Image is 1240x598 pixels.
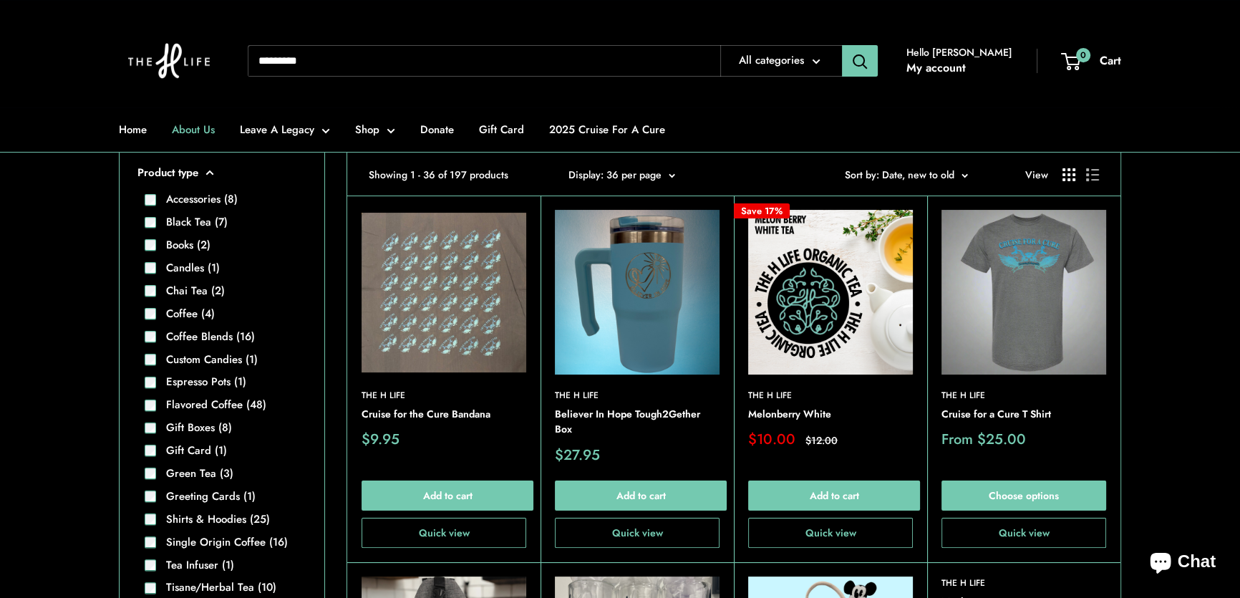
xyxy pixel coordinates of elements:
a: The H Life [362,389,526,402]
span: $9.95 [362,433,399,447]
label: Flavored Coffee (48) [156,397,266,413]
label: Coffee Blends (16) [156,329,255,345]
button: Display: 36 per page [568,165,675,184]
label: Green Tea (3) [156,466,233,482]
label: Black Tea (7) [156,214,228,231]
a: Leave A Legacy [240,120,330,140]
label: Chai Tea (2) [156,283,225,299]
span: Display: 36 per page [568,168,662,182]
a: Shop [355,120,395,140]
inbox-online-store-chat: Shopify online store chat [1137,540,1229,587]
label: Espresso Pots (1) [156,374,246,390]
span: Hello [PERSON_NAME] [906,43,1012,62]
a: Believer In Hope Tough2Gether BoxBeliever In Hope Tough2Gether Box [555,210,720,375]
a: The H Life [748,389,913,402]
button: Display products as grid [1062,168,1075,181]
a: About Us [172,120,215,140]
button: Search [842,45,878,77]
label: Shirts & Hoodies (25) [156,511,270,528]
a: Melonberry WhiteMelonberry White [748,210,913,375]
a: Cruise for a Cure T Shirt [941,407,1106,423]
a: Believer In Hope Tough2Gether Box [555,407,720,438]
button: Add to cart [362,481,533,511]
input: Search... [248,45,720,77]
img: Believer In Hope Tough2Gether Box [555,210,720,375]
a: The H Life [941,389,1106,402]
span: Cart [1100,52,1121,69]
a: My account [906,57,966,79]
img: Cruise for a Cure T Shirt [941,210,1106,375]
label: Greeting Cards (1) [156,488,256,505]
button: Sort by: Date, new to old [845,165,968,184]
button: Add to cart [748,481,920,511]
button: Product type [137,163,306,183]
span: Save 17% [734,203,790,218]
label: Gift Boxes (8) [156,420,232,436]
button: Add to cart [555,481,727,511]
a: Melonberry White [748,407,913,423]
label: Accessories (8) [156,191,238,208]
button: Quick view [941,518,1106,548]
a: Donate [420,120,454,140]
label: Candles (1) [156,260,220,276]
label: Single Origin Coffee (16) [156,534,288,551]
span: 0 [1076,47,1090,62]
a: 0 Cart [1062,50,1121,72]
span: View [1025,165,1048,184]
img: The H Life [119,14,219,107]
a: Cruise for the Cure Bandana [362,407,526,423]
label: Gift Card (1) [156,443,227,459]
a: 2025 Cruise For A Cure [549,120,665,140]
label: Books (2) [156,237,210,254]
a: Choose options [941,481,1106,511]
span: $10.00 [748,433,795,447]
label: Tisane/Herbal Tea (10) [156,579,276,596]
a: Home [119,120,147,140]
button: Quick view [748,518,913,548]
img: Melonberry White [748,210,913,375]
span: $27.95 [555,448,600,463]
label: Tea Infuser (1) [156,557,234,574]
span: Showing 1 - 36 of 197 products [369,165,508,184]
span: From $25.00 [941,433,1026,447]
img: Cruise for the Cure Bandana [362,210,526,375]
a: The H Life [555,389,720,402]
label: Coffee (4) [156,306,215,322]
button: Quick view [362,518,526,548]
a: The H Life [941,577,1106,590]
button: Display products as list [1086,168,1099,181]
span: $12.00 [805,435,838,445]
button: Quick view [555,518,720,548]
span: Sort by: Date, new to old [845,168,954,182]
label: Custom Candies (1) [156,352,258,368]
a: Gift Card [479,120,524,140]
